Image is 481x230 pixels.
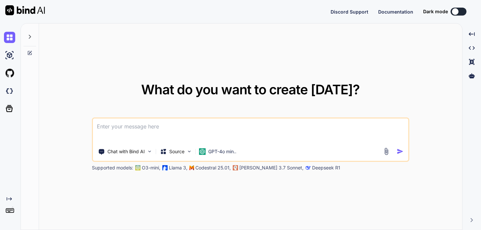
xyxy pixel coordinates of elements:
img: attachment [382,148,390,155]
p: Supported models: [92,164,133,171]
p: Codestral 25.01, [195,164,231,171]
img: GPT-4 [135,165,140,170]
p: [PERSON_NAME] 3.7 Sonnet, [239,164,303,171]
img: claude [233,165,238,170]
img: GPT-4o mini [199,148,206,155]
p: GPT-4o min.. [208,148,236,155]
span: Documentation [378,9,413,15]
img: Pick Tools [147,149,152,154]
img: Mistral-AI [189,165,194,170]
p: O3-mini, [142,164,160,171]
img: chat [4,32,15,43]
img: icon [397,148,404,155]
span: Dark mode [423,8,448,15]
p: Llama 3, [169,164,187,171]
img: claude [305,165,311,170]
img: githubLight [4,68,15,79]
button: Discord Support [331,8,368,15]
p: Source [169,148,184,155]
span: Discord Support [331,9,368,15]
img: Llama2 [162,165,168,170]
img: Pick Models [186,149,192,154]
img: darkCloudIdeIcon [4,85,15,97]
img: ai-studio [4,50,15,61]
p: Chat with Bind AI [107,148,145,155]
button: Documentation [378,8,413,15]
span: What do you want to create [DATE]? [141,81,360,98]
p: Deepseek R1 [312,164,340,171]
img: Bind AI [5,5,45,15]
